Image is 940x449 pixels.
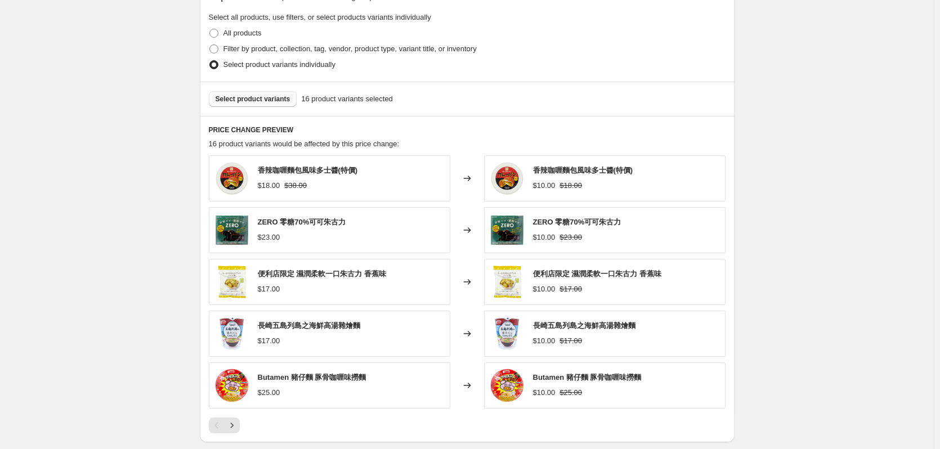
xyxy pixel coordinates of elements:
div: $10.00 [533,387,556,398]
span: 香辣咖喱麵包風味多士醬(特價) [533,166,633,174]
img: 4515996945472_7276d244-1132-4029-88b9-6eb4ef502366_80x.jpg [490,161,524,195]
img: 4903333207237_9292278b-2b16-4f5d-9eab-0a06e01ed6a4_80x.jpg [215,213,249,247]
img: 4515996945472_7276d244-1132-4029-88b9-6eb4ef502366_80x.jpg [215,161,249,195]
img: 4901071407070_d394f5f9-e2ce-437d-aa56-33c7d73b9bd7_80x.jpg [490,317,524,351]
nav: Pagination [209,417,240,433]
strike: $17.00 [559,335,582,347]
span: All products [223,29,262,37]
div: $10.00 [533,180,556,191]
span: Select all products, use filters, or select products variants individually [209,13,431,21]
strike: $38.00 [284,180,307,191]
div: $10.00 [533,232,556,243]
img: 4580346094001_50e5a985-b663-4534-8ba0-ce62cec92d47_80x.jpg [215,265,249,299]
div: $23.00 [258,232,280,243]
div: $17.00 [258,335,280,347]
span: 16 product variants would be affected by this price change: [209,140,400,148]
strike: $23.00 [559,232,582,243]
span: 便利店限定 濕潤柔軟一口朱古力 香蕉味 [533,270,661,278]
img: 4901071407162_de9459fa-7b24-445b-ada4-663b3ae3148a_80x.jpg [490,369,524,402]
span: Select product variants individually [223,60,335,69]
span: Butamen 豬仔麵 豚骨咖喱味撈麵 [258,373,366,381]
div: $10.00 [533,284,556,295]
span: 長崎五島列島之海鮮高湯雜燴麵 [258,321,360,330]
span: 長崎五島列島之海鮮高湯雜燴麵 [533,321,635,330]
span: 16 product variants selected [301,93,393,105]
strike: $17.00 [559,284,582,295]
span: ZERO 零糖70%可可朱古力 [258,218,346,226]
div: $10.00 [533,335,556,347]
span: Select product variants [216,95,290,104]
span: Filter by product, collection, tag, vendor, product type, variant title, or inventory [223,44,477,53]
div: $17.00 [258,284,280,295]
h6: PRICE CHANGE PREVIEW [209,125,726,134]
span: Butamen 豬仔麵 豚骨咖喱味撈麵 [533,373,642,381]
strike: $25.00 [559,387,582,398]
img: 4580346094001_50e5a985-b663-4534-8ba0-ce62cec92d47_80x.jpg [490,265,524,299]
button: Next [224,417,240,433]
img: 4903333207237_9292278b-2b16-4f5d-9eab-0a06e01ed6a4_80x.jpg [490,213,524,247]
strike: $18.00 [559,180,582,191]
span: ZERO 零糖70%可可朱古力 [533,218,621,226]
span: 香辣咖喱麵包風味多士醬(特價) [258,166,358,174]
div: $18.00 [258,180,280,191]
img: 4901071407162_de9459fa-7b24-445b-ada4-663b3ae3148a_80x.jpg [215,369,249,402]
img: 4901071407070_d394f5f9-e2ce-437d-aa56-33c7d73b9bd7_80x.jpg [215,317,249,351]
button: Select product variants [209,91,297,107]
div: $25.00 [258,387,280,398]
span: 便利店限定 濕潤柔軟一口朱古力 香蕉味 [258,270,386,278]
